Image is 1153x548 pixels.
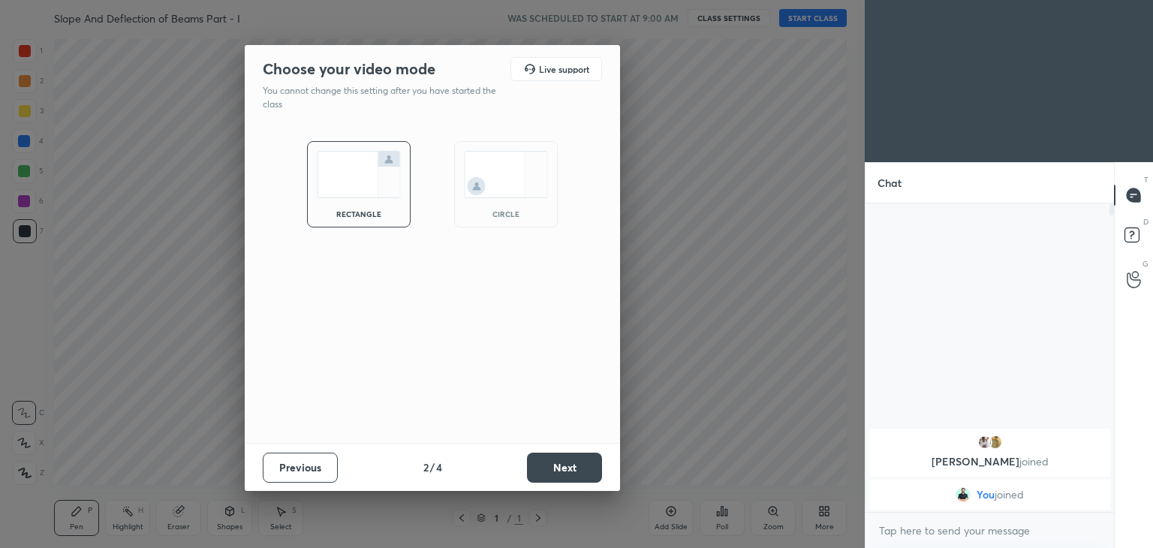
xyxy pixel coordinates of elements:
[476,210,536,218] div: circle
[1143,216,1148,227] p: D
[866,163,914,203] p: Chat
[464,151,548,198] img: circleScreenIcon.acc0effb.svg
[1142,258,1148,269] p: G
[539,65,589,74] h5: Live support
[866,426,1114,513] div: grid
[977,435,992,450] img: 3
[430,459,435,475] h4: /
[527,453,602,483] button: Next
[878,456,1101,468] p: [PERSON_NAME]
[956,487,971,502] img: 963340471ff5441e8619d0a0448153d9.jpg
[1019,454,1049,468] span: joined
[436,459,442,475] h4: 4
[329,210,389,218] div: rectangle
[263,59,435,79] h2: Choose your video mode
[988,435,1003,450] img: 536b96a0ae7d46beb9c942d9ff77c6f8.jpg
[977,489,995,501] span: You
[263,453,338,483] button: Previous
[423,459,429,475] h4: 2
[1144,174,1148,185] p: T
[995,489,1024,501] span: joined
[263,84,506,111] p: You cannot change this setting after you have started the class
[317,151,401,198] img: normalScreenIcon.ae25ed63.svg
